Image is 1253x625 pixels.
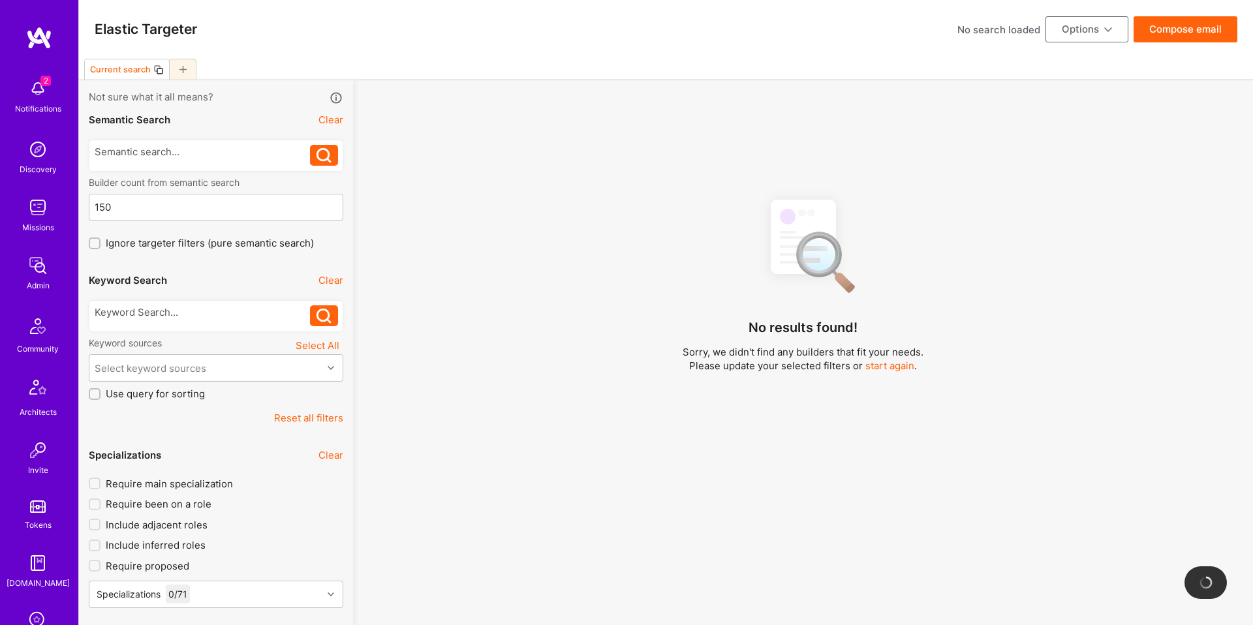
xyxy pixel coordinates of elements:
img: bell [25,76,51,102]
button: Clear [318,448,343,462]
div: Notifications [15,102,61,115]
div: Current search [90,65,151,74]
img: teamwork [25,194,51,221]
div: Discovery [20,162,57,176]
div: Select keyword sources [95,361,206,375]
img: guide book [25,550,51,576]
h4: No results found! [749,320,858,335]
div: Specializations [97,587,161,601]
span: Include inferred roles [106,538,206,552]
img: discovery [25,136,51,162]
span: Require main specialization [106,477,233,491]
span: 2 [40,76,51,86]
div: Semantic Search [89,113,170,127]
div: 0 / 71 [166,585,190,603]
button: Compose email [1134,16,1237,42]
div: Specializations [89,448,161,462]
img: loading [1198,575,1214,590]
button: start again [865,359,914,373]
button: Options [1045,16,1128,42]
i: icon Copy [153,65,164,75]
button: Clear [318,113,343,127]
div: Keyword Search [89,273,167,287]
img: Invite [25,437,51,463]
i: icon Plus [179,66,187,73]
div: Tokens [25,518,52,532]
div: Architects [20,405,57,419]
span: Include adjacent roles [106,518,208,532]
div: Community [17,342,59,356]
img: Community [22,311,54,342]
span: Require proposed [106,559,189,573]
button: Clear [318,273,343,287]
img: Architects [22,374,54,405]
div: Admin [27,279,50,292]
i: icon Search [317,148,332,163]
div: [DOMAIN_NAME] [7,576,70,590]
label: Keyword sources [89,337,162,349]
img: logo [26,26,52,50]
span: Use query for sorting [106,387,205,401]
div: Missions [22,221,54,234]
i: icon ArrowDownBlack [1104,26,1112,34]
span: Require been on a role [106,497,211,511]
span: Ignore targeter filters (pure semantic search) [106,236,314,250]
img: tokens [30,500,46,513]
i: icon Search [317,309,332,324]
label: Builder count from semantic search [89,176,343,189]
i: icon Chevron [328,365,334,371]
img: No Results [748,188,859,302]
i: icon Info [329,91,344,106]
div: Invite [28,463,48,477]
span: Not sure what it all means? [89,90,213,105]
i: icon Chevron [328,591,334,598]
p: Please update your selected filters or . [683,359,923,373]
p: Sorry, we didn't find any builders that fit your needs. [683,345,923,359]
img: admin teamwork [25,252,51,279]
h3: Elastic Targeter [95,21,197,37]
div: No search loaded [957,23,1040,37]
button: Select All [292,337,343,354]
button: Reset all filters [274,411,343,425]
